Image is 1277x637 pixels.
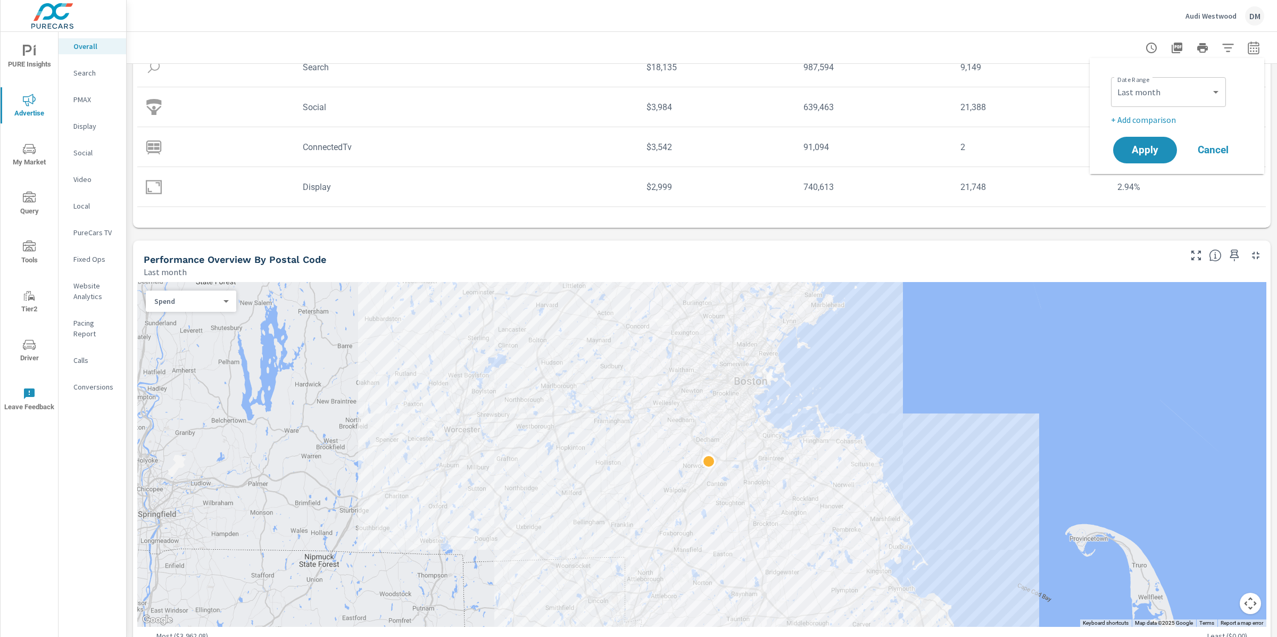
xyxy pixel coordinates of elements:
td: Search [294,54,638,81]
p: Display [73,121,118,131]
span: Tier2 [4,289,55,316]
td: $2,999 [638,173,795,201]
p: PMAX [73,94,118,105]
p: + Add comparison [1111,113,1247,126]
p: Calls [73,355,118,366]
div: Local [59,198,126,214]
td: 9,149 [952,54,1109,81]
img: Google [140,613,175,627]
td: 2.94% [1109,173,1266,201]
span: Query [4,192,55,218]
span: Understand performance data by postal code. Individual postal codes can be selected and expanded ... [1209,249,1222,262]
span: Driver [4,338,55,365]
p: Local [73,201,118,211]
div: Video [59,171,126,187]
div: Website Analytics [59,278,126,304]
div: Conversions [59,379,126,395]
div: Overall [59,38,126,54]
div: Fixed Ops [59,251,126,267]
img: icon-search.svg [146,59,162,75]
div: Spend [146,296,228,307]
td: 639,463 [795,94,952,121]
p: Spend [154,296,219,306]
td: 91,094 [795,134,952,161]
span: PURE Insights [4,45,55,71]
td: 740,613 [795,173,952,201]
button: Map camera controls [1240,593,1261,614]
div: Social [59,145,126,161]
td: Display [294,173,638,201]
td: ConnectedTv [294,134,638,161]
a: Terms (opens in new tab) [1199,620,1214,626]
span: Map data ©2025 Google [1135,620,1193,626]
div: DM [1245,6,1264,26]
p: Video [73,174,118,185]
p: Last month [144,266,187,278]
td: 21,748 [952,173,1109,201]
p: Website Analytics [73,280,118,302]
span: Save this to your personalized report [1226,247,1243,264]
span: Tools [4,241,55,267]
div: nav menu [1,32,58,424]
div: Calls [59,352,126,368]
span: Leave Feedback [4,387,55,413]
p: Conversions [73,382,118,392]
td: Social [294,94,638,121]
span: Cancel [1192,145,1234,155]
button: Make Fullscreen [1188,247,1205,264]
td: $3,984 [638,94,795,121]
button: Cancel [1181,137,1245,163]
p: Overall [73,41,118,52]
div: PMAX [59,92,126,107]
p: Social [73,147,118,158]
img: icon-connectedtv.svg [146,139,162,155]
a: Report a map error [1221,620,1263,626]
p: PureCars TV [73,227,118,238]
td: $3,542 [638,134,795,161]
span: Advertise [4,94,55,120]
div: Search [59,65,126,81]
button: Print Report [1192,37,1213,59]
p: Pacing Report [73,318,118,339]
td: 21,388 [952,94,1109,121]
div: Display [59,118,126,134]
td: 2 [952,134,1109,161]
button: Keyboard shortcuts [1083,619,1129,627]
button: Minimize Widget [1247,247,1264,264]
img: icon-display.svg [146,179,162,195]
td: 987,594 [795,54,952,81]
td: $18,135 [638,54,795,81]
button: Apply [1113,137,1177,163]
h5: Performance Overview By Postal Code [144,254,326,265]
div: Pacing Report [59,315,126,342]
div: PureCars TV [59,225,126,241]
span: My Market [4,143,55,169]
p: Search [73,68,118,78]
span: Apply [1124,145,1166,155]
img: icon-social.svg [146,99,162,115]
p: Audi Westwood [1185,11,1237,21]
a: Open this area in Google Maps (opens a new window) [140,613,175,627]
p: Fixed Ops [73,254,118,264]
